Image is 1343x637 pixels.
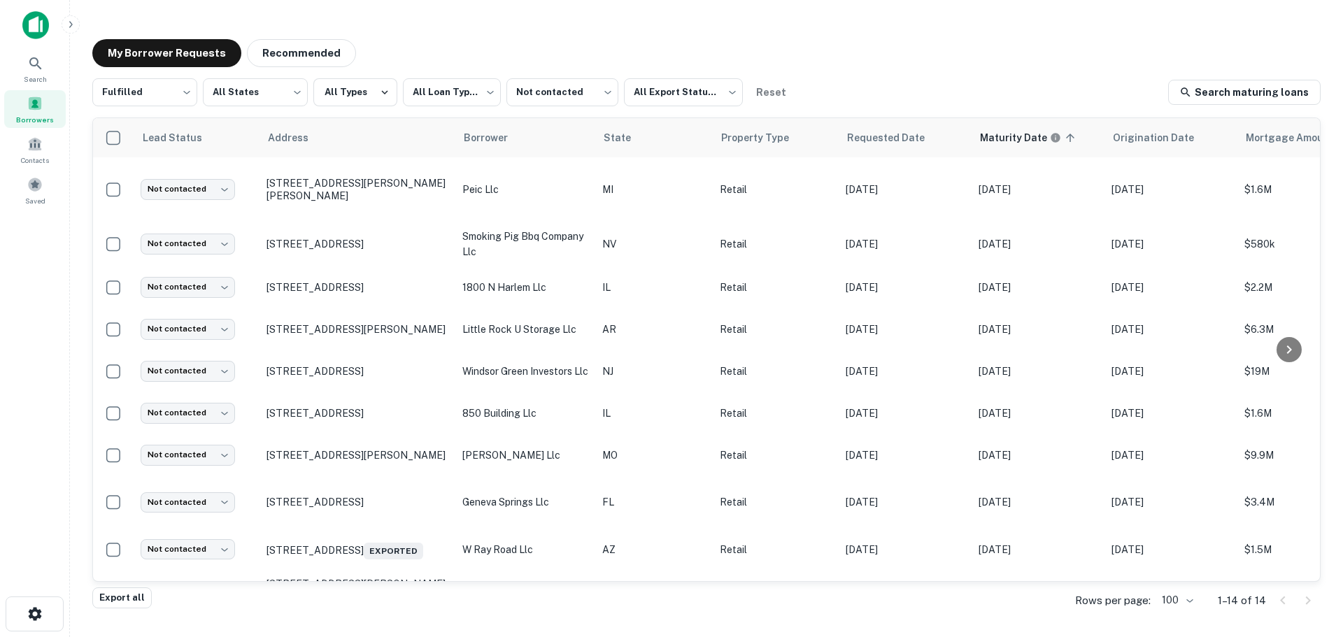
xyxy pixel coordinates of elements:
[462,364,588,379] p: windsor green investors llc
[1104,118,1237,157] th: Origination Date
[979,236,1097,252] p: [DATE]
[4,50,66,87] div: Search
[462,542,588,557] p: w ray road llc
[720,280,832,295] p: Retail
[247,39,356,67] button: Recommended
[141,539,235,559] div: Not contacted
[267,323,448,336] p: [STREET_ADDRESS][PERSON_NAME]
[22,11,49,39] img: capitalize-icon.png
[92,587,152,608] button: Export all
[846,322,965,337] p: [DATE]
[267,177,448,202] p: [STREET_ADDRESS][PERSON_NAME][PERSON_NAME]
[1111,322,1230,337] p: [DATE]
[979,542,1097,557] p: [DATE]
[506,74,618,110] div: Not contacted
[92,74,197,110] div: Fulfilled
[847,129,943,146] span: Requested Date
[748,78,793,106] button: Reset
[1218,592,1266,609] p: 1–14 of 14
[141,179,235,199] div: Not contacted
[846,280,965,295] p: [DATE]
[602,406,706,421] p: IL
[1113,129,1212,146] span: Origination Date
[21,155,49,166] span: Contacts
[713,118,839,157] th: Property Type
[980,130,1061,145] div: Maturity dates displayed may be estimated. Please contact the lender for the most accurate maturi...
[1111,280,1230,295] p: [DATE]
[1111,494,1230,510] p: [DATE]
[203,74,308,110] div: All States
[1273,525,1343,592] iframe: Chat Widget
[267,238,448,250] p: [STREET_ADDRESS]
[464,129,526,146] span: Borrower
[720,406,832,421] p: Retail
[142,129,220,146] span: Lead Status
[602,280,706,295] p: IL
[720,448,832,463] p: Retail
[846,182,965,197] p: [DATE]
[16,114,54,125] span: Borrowers
[720,364,832,379] p: Retail
[141,361,235,381] div: Not contacted
[4,131,66,169] a: Contacts
[972,118,1104,157] th: Maturity dates displayed may be estimated. Please contact the lender for the most accurate maturi...
[92,39,241,67] button: My Borrower Requests
[268,129,327,146] span: Address
[720,542,832,557] p: Retail
[1111,364,1230,379] p: [DATE]
[602,364,706,379] p: NJ
[846,364,965,379] p: [DATE]
[846,236,965,252] p: [DATE]
[267,578,448,610] p: [STREET_ADDRESS][PERSON_NAME]
[1111,448,1230,463] p: [DATE]
[24,73,47,85] span: Search
[403,74,501,110] div: All Loan Types
[267,540,448,559] p: [STREET_ADDRESS]
[595,118,713,157] th: State
[267,407,448,420] p: [STREET_ADDRESS]
[141,234,235,254] div: Not contacted
[979,280,1097,295] p: [DATE]
[846,542,965,557] p: [DATE]
[462,406,588,421] p: 850 building llc
[1111,542,1230,557] p: [DATE]
[720,322,832,337] p: Retail
[462,494,588,510] p: geneva springs llc
[1075,592,1151,609] p: Rows per page:
[602,542,706,557] p: AZ
[267,449,448,461] p: [STREET_ADDRESS][PERSON_NAME]
[462,229,588,259] p: smoking pig bbq company llc
[141,492,235,513] div: Not contacted
[141,445,235,465] div: Not contacted
[720,236,832,252] p: Retail
[846,448,965,463] p: [DATE]
[141,403,235,423] div: Not contacted
[462,182,588,197] p: peic llc
[267,496,448,508] p: [STREET_ADDRESS]
[462,322,588,337] p: little rock u storage llc
[1111,182,1230,197] p: [DATE]
[846,406,965,421] p: [DATE]
[455,118,595,157] th: Borrower
[720,182,832,197] p: Retail
[846,494,965,510] p: [DATE]
[25,195,45,206] span: Saved
[134,118,260,157] th: Lead Status
[979,364,1097,379] p: [DATE]
[604,129,649,146] span: State
[267,281,448,294] p: [STREET_ADDRESS]
[980,130,1079,145] span: Maturity dates displayed may be estimated. Please contact the lender for the most accurate maturi...
[462,280,588,295] p: 1800 n harlem llc
[141,319,235,339] div: Not contacted
[721,129,807,146] span: Property Type
[1111,236,1230,252] p: [DATE]
[462,448,588,463] p: [PERSON_NAME] llc
[979,448,1097,463] p: [DATE]
[4,90,66,128] a: Borrowers
[313,78,397,106] button: All Types
[979,182,1097,197] p: [DATE]
[602,236,706,252] p: NV
[141,277,235,297] div: Not contacted
[1111,406,1230,421] p: [DATE]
